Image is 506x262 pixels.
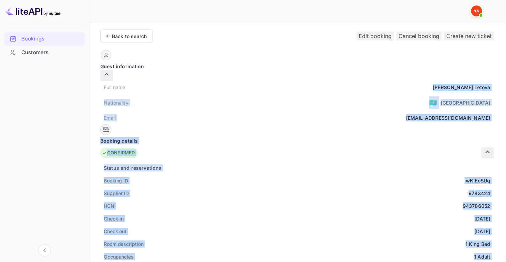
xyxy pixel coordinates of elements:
[469,190,490,197] div: 9783424
[4,46,85,59] a: Customers
[474,254,490,260] ya-tr-span: 1 Adult
[104,228,126,234] ya-tr-span: Check out
[433,84,473,90] ya-tr-span: [PERSON_NAME]
[464,178,490,183] ya-tr-span: iwKIEcSUq
[4,32,85,45] a: Bookings
[429,96,437,109] span: United States
[429,99,437,106] ya-tr-span: 🇰🇿
[359,33,392,39] ya-tr-span: Edit booking
[440,100,490,106] ya-tr-span: [GEOGRAPHIC_DATA]
[471,5,482,16] img: Yandex Support
[396,32,441,40] button: Cancel booking
[100,137,138,144] ya-tr-span: Booking details
[104,241,143,247] ya-tr-span: Room description
[474,215,490,222] div: [DATE]
[444,32,494,40] button: Create new ticket
[104,254,134,260] ya-tr-span: Occupancies
[104,100,128,106] ya-tr-span: Nationality
[4,32,85,46] div: Bookings
[104,84,125,90] ya-tr-span: Full name
[463,202,490,210] div: 943786052
[398,33,439,39] ya-tr-span: Cancel booking
[104,203,114,209] ya-tr-span: HCN
[474,228,490,235] div: [DATE]
[104,216,124,222] ya-tr-span: Check-in
[474,84,490,90] ya-tr-span: Letova
[465,241,491,247] ya-tr-span: 1 King Bed
[104,165,161,171] ya-tr-span: Status and reservations
[112,33,147,39] ya-tr-span: Back to search
[38,244,51,257] button: Collapse navigation
[21,35,44,43] ya-tr-span: Bookings
[406,115,490,121] ya-tr-span: [EMAIL_ADDRESS][DOMAIN_NAME]
[104,178,128,183] ya-tr-span: Booking ID
[100,63,144,70] ya-tr-span: Guest information
[21,49,48,57] ya-tr-span: Customers
[5,5,60,16] img: LiteAPI logo
[357,32,394,40] button: Edit booking
[107,150,135,156] ya-tr-span: CONFIRMED
[104,115,116,121] ya-tr-span: Email
[104,190,129,196] ya-tr-span: Supplier ID
[446,33,492,39] ya-tr-span: Create new ticket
